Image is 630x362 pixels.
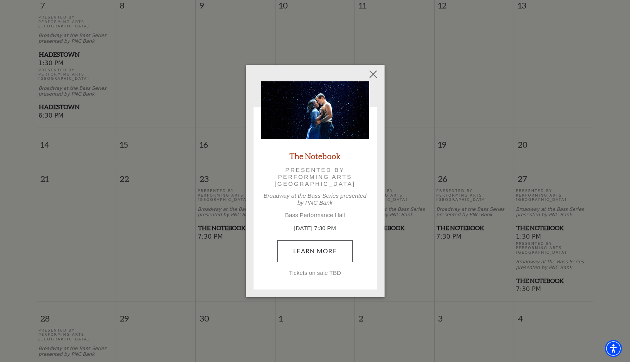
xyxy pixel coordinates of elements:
p: Presented by Performing Arts [GEOGRAPHIC_DATA] [272,167,358,188]
p: [DATE] 7:30 PM [261,224,369,233]
p: Broadway at the Bass Series presented by PNC Bank [261,192,369,206]
div: Accessibility Menu [605,340,622,357]
a: June 23, 7:30 PM Learn More Tickets on sale TBD [277,240,353,262]
a: The Notebook [289,151,341,161]
button: Close [366,67,380,82]
p: Tickets on sale TBD [261,269,369,276]
p: Bass Performance Hall [261,212,369,219]
img: The Notebook [261,81,369,139]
